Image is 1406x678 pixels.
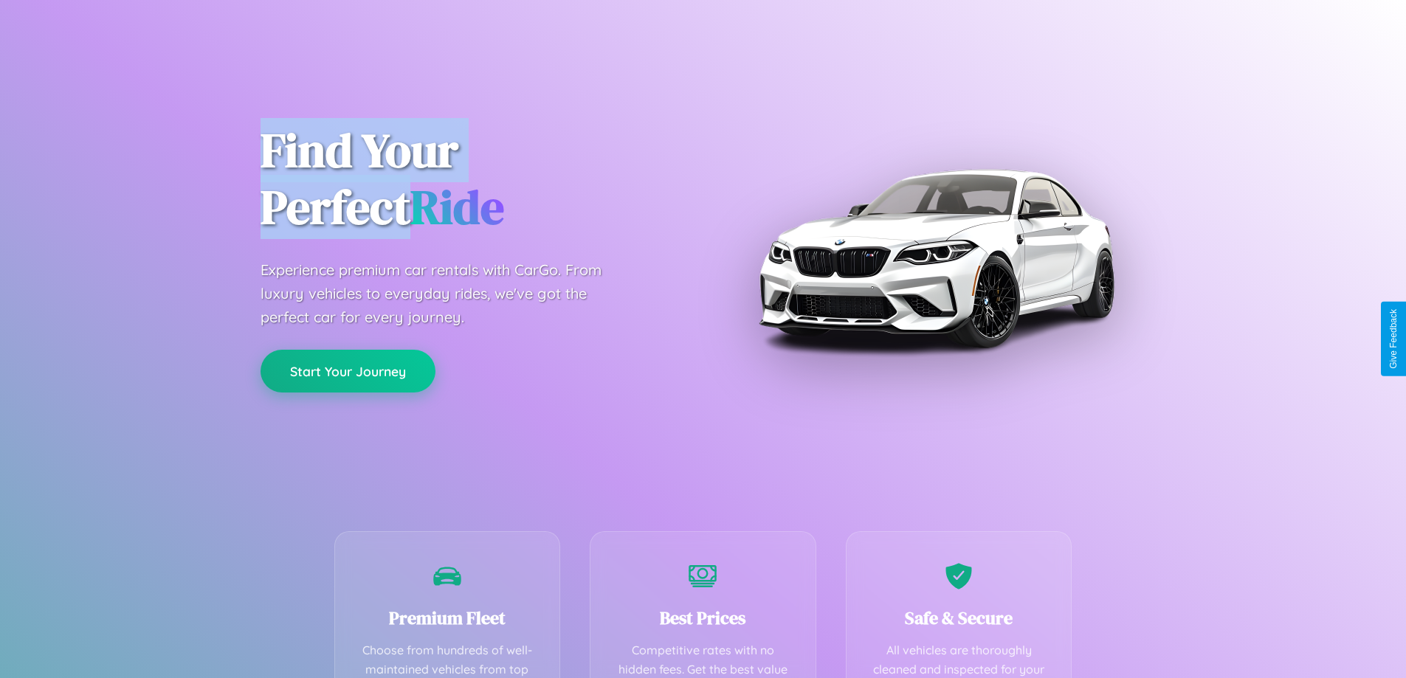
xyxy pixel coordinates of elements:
[357,606,538,630] h3: Premium Fleet
[869,606,1050,630] h3: Safe & Secure
[613,606,793,630] h3: Best Prices
[261,122,681,236] h1: Find Your Perfect
[261,258,630,329] p: Experience premium car rentals with CarGo. From luxury vehicles to everyday rides, we've got the ...
[1388,309,1399,369] div: Give Feedback
[261,350,435,392] button: Start Your Journey
[751,74,1120,443] img: Premium BMW car rental vehicle
[410,175,504,239] span: Ride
